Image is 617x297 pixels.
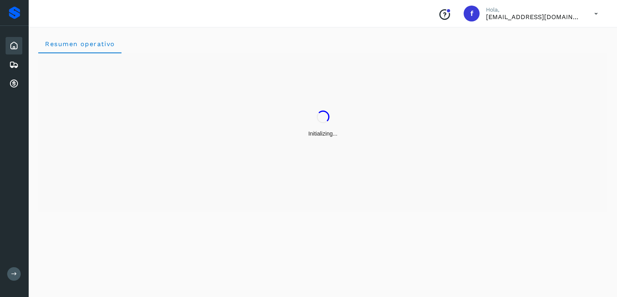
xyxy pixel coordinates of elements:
div: Inicio [6,37,22,54]
div: Embarques [6,56,22,74]
div: Cuentas por cobrar [6,75,22,93]
p: facturacion@protransport.com.mx [486,13,582,21]
p: Hola, [486,6,582,13]
span: Resumen operativo [45,40,115,48]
